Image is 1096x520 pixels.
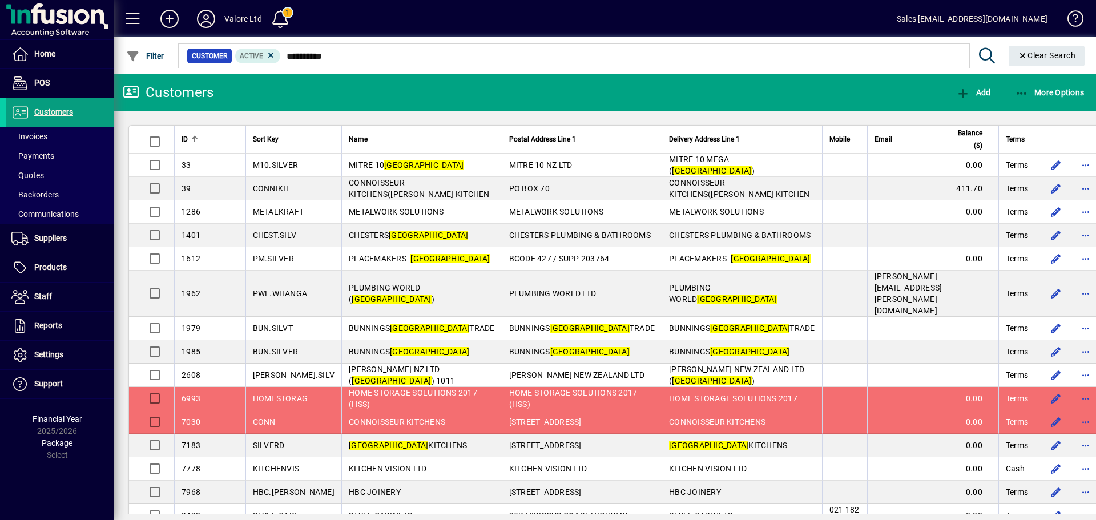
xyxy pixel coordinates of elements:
[224,10,262,28] div: Valore Ltd
[349,487,401,497] span: HBC JOINERY
[349,178,490,199] span: CONNOISSEUR KITCHENS([PERSON_NAME] KITCHEN
[1006,159,1028,171] span: Terms
[1018,51,1076,60] span: Clear Search
[829,133,860,146] div: Mobile
[11,209,79,219] span: Communications
[188,9,224,29] button: Profile
[240,52,263,60] span: Active
[182,160,191,170] span: 33
[1006,440,1028,451] span: Terms
[1077,226,1095,244] button: More options
[182,133,188,146] span: ID
[253,370,335,380] span: [PERSON_NAME].SILV
[672,376,751,385] em: [GEOGRAPHIC_DATA]
[1077,319,1095,337] button: More options
[697,295,776,304] em: [GEOGRAPHIC_DATA]
[1047,226,1065,244] button: Edit
[1006,416,1028,428] span: Terms
[1047,366,1065,384] button: Edit
[253,254,294,263] span: PM.SILVER
[1047,459,1065,478] button: Edit
[509,487,582,497] span: [STREET_ADDRESS]
[1047,319,1065,337] button: Edit
[949,200,998,224] td: 0.00
[34,263,67,272] span: Products
[182,417,200,426] span: 7030
[509,184,550,193] span: PO BOX 70
[949,410,998,434] td: 0.00
[509,464,587,473] span: KITCHEN VISION LTD
[875,272,942,315] span: [PERSON_NAME][EMAIL_ADDRESS][PERSON_NAME][DOMAIN_NAME]
[34,350,63,359] span: Settings
[669,487,721,497] span: HBC JOINERY
[253,347,299,356] span: BUN.SILVER
[1047,342,1065,361] button: Edit
[509,388,638,409] span: HOME STORAGE SOLUTIONS 2017 (HSS)
[192,50,227,62] span: Customer
[1006,463,1025,474] span: Cash
[949,247,998,271] td: 0.00
[253,207,304,216] span: METALKRAFT
[949,434,998,457] td: 0.00
[34,233,67,243] span: Suppliers
[669,178,810,199] span: CONNOISSEUR KITCHENS([PERSON_NAME] KITCHEN
[1059,2,1082,39] a: Knowledge Base
[11,151,54,160] span: Payments
[1047,413,1065,431] button: Edit
[349,231,468,240] span: CHESTERS
[6,166,114,185] a: Quotes
[956,127,982,152] span: Balance ($)
[34,379,63,388] span: Support
[349,365,455,385] span: [PERSON_NAME] NZ LTD ( ) 1011
[1006,393,1028,404] span: Terms
[509,370,644,380] span: [PERSON_NAME] NEW ZEALAND LTD
[349,133,495,146] div: Name
[182,289,200,298] span: 1962
[672,166,751,175] em: [GEOGRAPHIC_DATA]
[669,511,733,520] span: STYLE CABINETS
[349,388,477,409] span: HOME STORAGE SOLUTIONS 2017 (HSS)
[669,441,787,450] span: KITCHENS
[6,341,114,369] a: Settings
[389,231,468,240] em: [GEOGRAPHIC_DATA]
[949,481,998,504] td: 0.00
[349,417,445,426] span: CONNOISSEUR KITCHENS
[710,347,789,356] em: [GEOGRAPHIC_DATA]
[349,464,427,473] span: KITCHEN VISION LTD
[42,438,72,448] span: Package
[949,177,998,200] td: 411.70
[253,231,297,240] span: CHEST.SILV
[1006,206,1028,217] span: Terms
[384,160,464,170] em: [GEOGRAPHIC_DATA]
[6,283,114,311] a: Staff
[6,69,114,98] a: POS
[509,511,628,520] span: 25B HIBISCUS COAST HIGHWAY
[1077,342,1095,361] button: More options
[949,154,998,177] td: 0.00
[1047,203,1065,221] button: Edit
[253,289,308,298] span: PWL.WHANGA
[253,417,276,426] span: CONN
[1006,369,1028,381] span: Terms
[253,394,308,403] span: HOMESTORAG
[349,160,464,170] span: MITRE 10
[390,324,469,333] em: [GEOGRAPHIC_DATA]
[669,441,748,450] em: [GEOGRAPHIC_DATA]
[669,324,815,333] span: BUNNINGS TRADE
[1006,288,1028,299] span: Terms
[1015,88,1085,97] span: More Options
[182,133,210,146] div: ID
[33,414,82,424] span: Financial Year
[669,347,789,356] span: BUNNINGS
[1077,284,1095,303] button: More options
[182,324,200,333] span: 1979
[182,347,200,356] span: 1985
[349,207,444,216] span: METALWORK SOLUTIONS
[1077,179,1095,197] button: More options
[34,292,52,301] span: Staff
[1047,389,1065,408] button: Edit
[34,78,50,87] span: POS
[956,88,990,97] span: Add
[410,254,490,263] em: [GEOGRAPHIC_DATA]
[875,133,942,146] div: Email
